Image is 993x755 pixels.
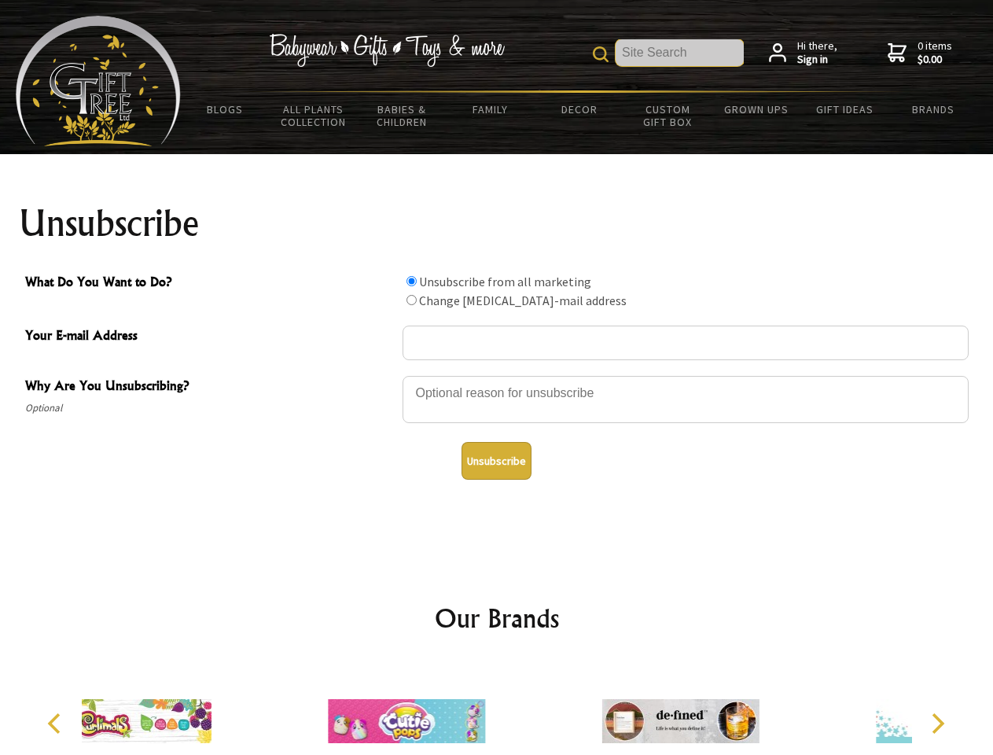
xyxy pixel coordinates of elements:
[593,46,609,62] img: product search
[19,204,975,242] h1: Unsubscribe
[406,276,417,286] input: What Do You Want to Do?
[920,706,954,741] button: Next
[419,274,591,289] label: Unsubscribe from all marketing
[25,326,395,348] span: Your E-mail Address
[535,93,623,126] a: Decor
[889,93,978,126] a: Brands
[25,376,395,399] span: Why Are You Unsubscribing?
[16,16,181,146] img: Babyware - Gifts - Toys and more...
[406,295,417,305] input: What Do You Want to Do?
[797,39,837,67] span: Hi there,
[25,399,395,418] span: Optional
[403,326,969,360] input: Your E-mail Address
[918,53,952,67] strong: $0.00
[447,93,535,126] a: Family
[800,93,889,126] a: Gift Ideas
[270,93,359,138] a: All Plants Collection
[31,599,962,637] h2: Our Brands
[918,39,952,67] span: 0 items
[403,376,969,423] textarea: Why Are You Unsubscribing?
[616,39,744,66] input: Site Search
[888,39,952,67] a: 0 items$0.00
[358,93,447,138] a: Babies & Children
[269,34,505,67] img: Babywear - Gifts - Toys & more
[181,93,270,126] a: BLOGS
[419,293,627,308] label: Change [MEDICAL_DATA]-mail address
[25,272,395,295] span: What Do You Want to Do?
[712,93,800,126] a: Grown Ups
[769,39,837,67] a: Hi there,Sign in
[462,442,531,480] button: Unsubscribe
[623,93,712,138] a: Custom Gift Box
[39,706,74,741] button: Previous
[797,53,837,67] strong: Sign in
